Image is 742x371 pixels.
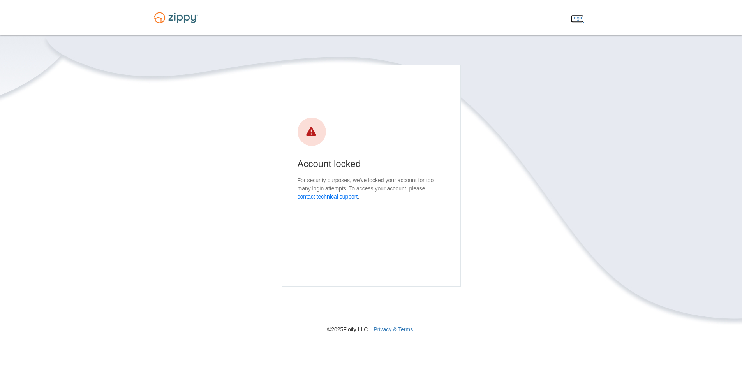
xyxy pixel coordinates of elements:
[298,158,445,170] h1: Account locked
[298,176,445,201] p: For security purposes, we've locked your account for too many login attempts. To access your acco...
[149,9,203,27] img: Logo
[571,15,583,23] a: Login
[149,287,593,333] nav: © 2025 Floify LLC
[374,326,413,332] a: Privacy & Terms
[298,193,358,201] button: contact technical support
